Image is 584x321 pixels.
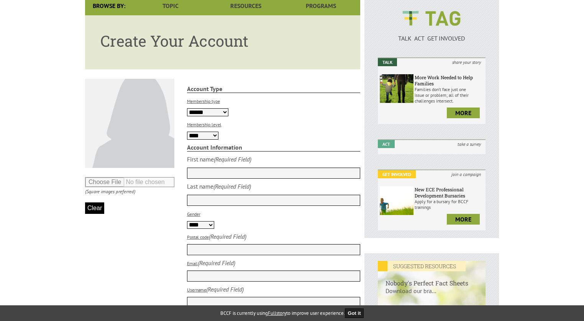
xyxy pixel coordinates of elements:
[447,170,486,178] i: join a campaign
[345,308,364,318] button: Got it
[378,271,486,287] h6: Nobody's Perfect Fact Sheets
[85,188,135,195] i: (Square images preferred)
[415,74,484,86] h6: More Work Needed to Help Families
[415,86,484,104] p: Families don’t face just one issue or problem; all of their challenges intersect.
[268,310,286,316] a: Fullstory
[187,287,206,293] label: Username
[187,211,200,217] label: Gender
[453,140,486,148] i: take a survey
[378,170,416,178] em: Get Involved
[214,155,251,163] i: (Required Field)
[213,182,251,190] i: (Required Field)
[187,155,214,163] div: First name
[378,287,486,302] p: Download our bra...
[206,285,244,293] i: (Required Field)
[378,261,466,271] em: SUGGESTED RESOURCES
[378,34,486,42] p: TALK ACT GET INVOLVED
[187,85,361,93] strong: Account Type
[85,202,104,214] button: Clear
[448,58,486,66] i: share your story
[415,199,484,210] p: Apply for a bursary for BCCF trainings
[415,186,484,199] h6: New ECE Professional Development Bursaries
[378,58,397,66] em: Talk
[187,143,361,152] strong: Account Information
[85,79,174,168] img: Default User Photo
[378,140,395,148] em: Act
[187,182,213,190] div: Last name
[209,233,246,240] i: (Required Field)
[187,122,221,127] label: Membership level
[100,31,345,51] h1: Create Your Account
[378,27,486,42] a: TALK ACT GET INVOLVED
[187,98,220,104] label: Membership type
[447,214,480,225] a: more
[447,108,480,118] a: more
[187,234,209,240] label: Postal code
[397,4,466,33] img: BCCF's TAG Logo
[198,259,235,267] i: (Required Field)
[187,261,198,266] label: Email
